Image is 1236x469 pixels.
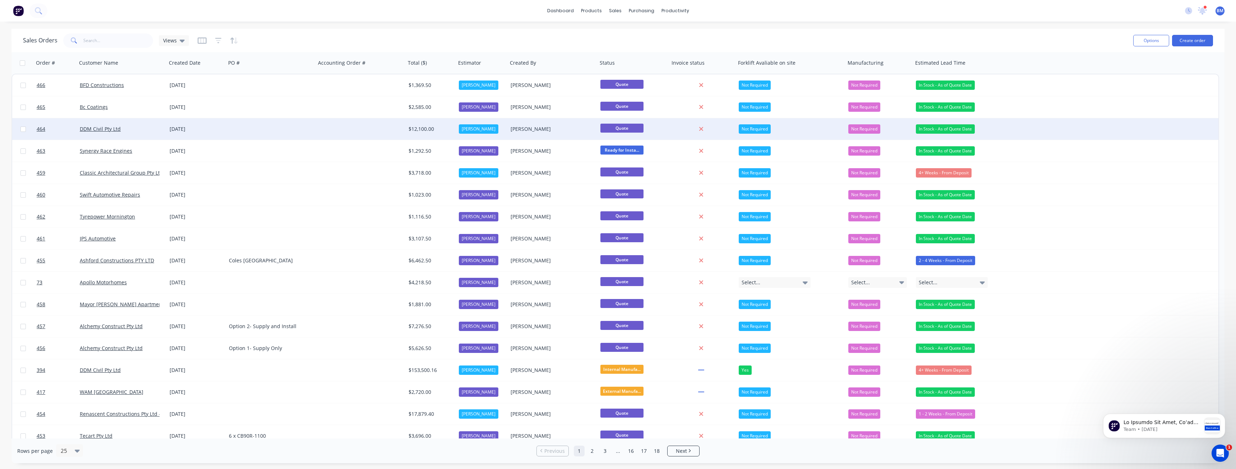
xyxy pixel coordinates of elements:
div: [PERSON_NAME] [459,234,498,243]
div: [PERSON_NAME] [459,431,498,441]
span: Internal Manufa... [600,365,644,374]
div: In Stock - As of Quote Date [916,300,975,309]
span: Not Required [851,323,877,330]
span: Not Required [851,147,877,155]
a: Next page [668,447,699,455]
div: Not Required [739,81,771,90]
span: Not Required [851,257,877,264]
a: 463 [37,140,80,162]
div: Manufacturing [848,59,884,66]
span: Not Required [851,345,877,352]
span: Quote [600,409,644,418]
div: purchasing [625,5,658,16]
a: 459 [37,162,80,184]
div: In Stock - As of Quote Date [916,431,975,441]
div: $153,500.16 [409,367,451,374]
span: Not Required [851,367,877,374]
span: Quote [600,343,644,352]
a: Page 16 [626,446,636,456]
div: [PERSON_NAME] [459,81,498,90]
div: In Stock - As of Quote Date [916,322,975,331]
span: Select... [742,279,760,286]
div: $1,369.50 [409,82,451,89]
span: Not Required [851,213,877,220]
a: Page 3 [600,446,610,456]
span: Quote [600,277,644,286]
div: [DATE] [170,147,223,155]
div: [PERSON_NAME] [511,388,590,396]
div: In Stock - As of Quote Date [916,102,975,112]
span: 1 [1226,445,1232,450]
div: In Stock - As of Quote Date [916,234,975,243]
span: Quote [600,80,644,89]
div: Not Required [739,124,771,134]
a: 394 [37,359,80,381]
a: 454 [37,403,80,425]
button: Not Required [848,409,880,419]
a: Page 1 is your current page [574,446,585,456]
div: [PERSON_NAME] [459,300,498,309]
a: Tecart Pty Ltd [80,432,112,439]
button: Not Required [848,344,880,353]
a: Classic Architectural Group Pty Ltd [80,169,163,176]
div: Not Required [739,300,771,309]
span: 458 [37,301,45,308]
div: [PERSON_NAME] [511,82,590,89]
div: [PERSON_NAME] [511,345,590,352]
a: 465 [37,96,80,118]
span: Quote [600,255,644,264]
a: WAM [GEOGRAPHIC_DATA] [80,388,143,395]
div: Not Required [739,409,771,419]
ul: Pagination [534,446,702,456]
span: Lo Ipsumdo Sit Amet, Co’ad elitse doe temp incididu utlabor etdolorem al enim admi veniamqu nos e... [31,20,108,433]
div: $3,107.50 [409,235,451,242]
button: Not Required [848,102,880,112]
span: 417 [37,388,45,396]
div: [PERSON_NAME] [511,323,590,330]
div: [DATE] [170,410,223,418]
div: [PERSON_NAME] [459,322,498,331]
span: Ready for Insta... [600,146,644,155]
div: [PERSON_NAME] [511,191,590,198]
span: Not Required [851,125,877,133]
div: In Stock - As of Quote Date [916,146,975,156]
span: 459 [37,169,45,176]
div: [PERSON_NAME] [511,169,590,176]
div: 6 x CB90R-1100 [229,432,309,440]
a: 458 [37,294,80,315]
button: Not Required [848,212,880,221]
div: Created By [510,59,536,66]
div: In Stock - As of Quote Date [916,124,975,134]
span: Select... [851,279,870,286]
a: Synergy Race Engines [80,147,132,154]
div: In Stock - As of Quote Date [916,212,975,221]
div: [DATE] [170,345,223,352]
a: Apollo Motorhomes [80,279,127,286]
a: 453 [37,425,80,447]
div: 4+ Weeks - From Deposit [916,365,972,375]
div: Not Required [739,234,771,243]
div: [DATE] [170,301,223,308]
div: [DATE] [170,279,223,286]
span: 464 [37,125,45,133]
div: [DATE] [170,432,223,440]
div: Forklift Avaliable on site [738,59,795,66]
div: Coles [GEOGRAPHIC_DATA] [229,257,309,264]
a: 73 [37,272,80,293]
a: DDM Civil Pty Ltd [80,125,121,132]
span: Quote [600,431,644,440]
span: 453 [37,432,45,440]
div: Not Required [739,102,771,112]
div: $3,718.00 [409,169,451,176]
span: Views [163,37,177,44]
a: Alchemy Construct Pty Ltd [80,345,143,351]
div: Invoice status [672,59,705,66]
span: Select... [919,279,937,286]
span: Quote [600,124,644,133]
div: Not Required [739,431,771,441]
div: [PERSON_NAME] [511,301,590,308]
a: 457 [37,316,80,337]
span: BM [1217,8,1223,14]
span: 455 [37,257,45,264]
